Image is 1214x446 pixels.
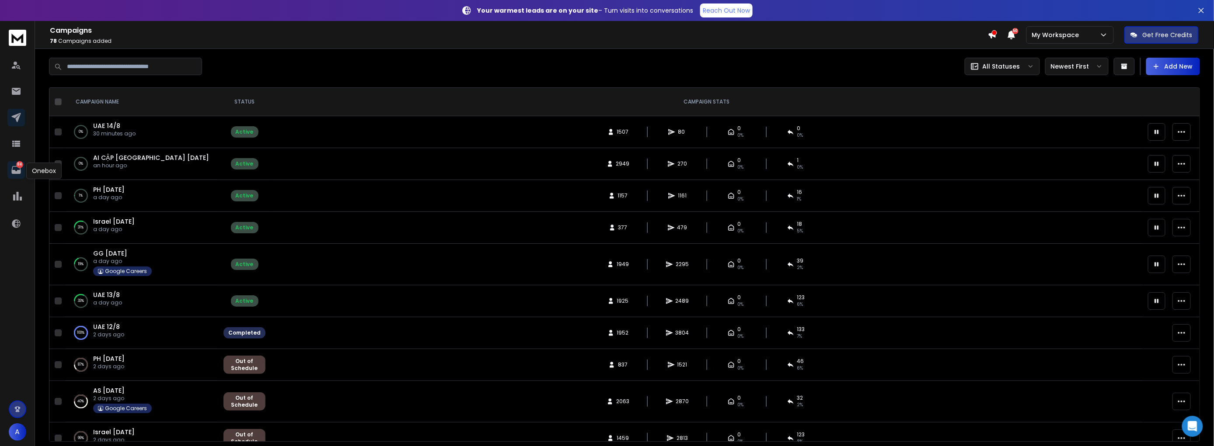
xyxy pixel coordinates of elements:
span: 0 [737,326,741,333]
p: 100 % [77,328,85,337]
td: 40%AS [DATE]2 days agoGoogle Careers [65,381,218,422]
div: Open Intercom Messenger [1182,416,1203,437]
span: 2489 [676,297,689,304]
p: a day ago [93,258,152,265]
p: 2 days ago [93,331,124,338]
span: 0% [737,164,743,171]
a: Israel [DATE] [93,217,135,226]
span: 0 [737,257,741,264]
a: AS [DATE] [93,386,125,395]
div: Active [236,224,254,231]
span: 0% [737,301,743,308]
span: UAE 13/8 [93,290,120,299]
td: 19%GG [DATE]a day agoGoogle Careers [65,244,218,285]
a: Reach Out Now [700,3,753,17]
img: logo [9,30,26,46]
p: 0 % [79,159,83,168]
span: 0% [737,264,743,271]
span: 0 [797,125,800,132]
th: STATUS [218,88,271,116]
span: 0 % [797,132,803,139]
span: 1459 [617,435,629,442]
span: 1925 [617,297,629,304]
p: Get Free Credits [1143,31,1193,39]
td: 1%PH [DATE]a day ago [65,180,218,212]
span: 1507 [617,128,629,135]
span: 80 [678,128,687,135]
a: PH [DATE] [93,185,125,194]
span: 6 % [797,365,803,372]
span: 0% [737,438,743,445]
button: Add New [1146,58,1200,75]
p: 40 % [78,397,84,406]
p: Google Careers [105,268,147,275]
p: 2 days ago [93,395,152,402]
span: 1161 [678,192,687,199]
span: 2 % [797,401,803,408]
span: 2949 [616,160,630,167]
span: 377 [618,224,628,231]
span: 46 [797,358,804,365]
a: AI CẬP [GEOGRAPHIC_DATA] [DATE] [93,153,209,162]
p: 2 days ago [93,436,135,443]
div: Out of Schedule [228,394,261,408]
th: CAMPAIGN NAME [65,88,218,116]
div: Active [236,128,254,135]
span: 6 % [797,301,803,308]
span: 3804 [676,329,689,336]
div: Active [236,297,254,304]
p: My Workspace [1032,31,1083,39]
span: 1952 [617,329,629,336]
span: 2063 [616,398,629,405]
span: 0 [737,157,741,164]
button: A [9,423,26,441]
span: 0% [737,196,743,203]
span: 270 [677,160,687,167]
p: a day ago [93,299,122,306]
span: 0% [737,132,743,139]
span: 39 [797,257,803,264]
p: 2 days ago [93,363,125,370]
span: 1 % [797,196,801,203]
span: 479 [677,224,687,231]
p: 99 % [78,434,84,443]
button: Get Free Credits [1124,26,1199,44]
p: Reach Out Now [703,6,750,15]
p: Google Careers [105,405,147,412]
a: UAE 14/8 [93,121,120,130]
span: 0% [737,365,743,372]
span: 1 [797,157,799,164]
span: 0% [737,333,743,340]
span: 1521 [677,361,687,368]
div: Onebox [26,162,62,179]
a: UAE 12/8 [93,322,120,331]
p: a day ago [93,226,135,233]
p: 84 [16,161,23,168]
td: 87%PH [DATE]2 days ago [65,349,218,381]
a: PH [DATE] [93,354,125,363]
span: 16 [797,189,802,196]
p: an hour ago [93,162,209,169]
span: 0 % [797,164,803,171]
span: 123 [797,431,805,438]
span: 0 [737,358,741,365]
span: 8 % [797,438,803,445]
div: Completed [228,329,261,336]
span: 133 [797,326,805,333]
div: Out of Schedule [228,431,261,445]
span: 2295 [676,261,689,268]
span: 78 [50,37,57,45]
span: 2870 [676,398,689,405]
span: 50 [1012,28,1019,34]
a: Israel [DATE] [93,428,135,436]
p: – Turn visits into conversations [477,6,693,15]
span: 0% [737,228,743,235]
button: Newest First [1045,58,1109,75]
span: 0 [737,125,741,132]
p: 1 % [79,191,83,200]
